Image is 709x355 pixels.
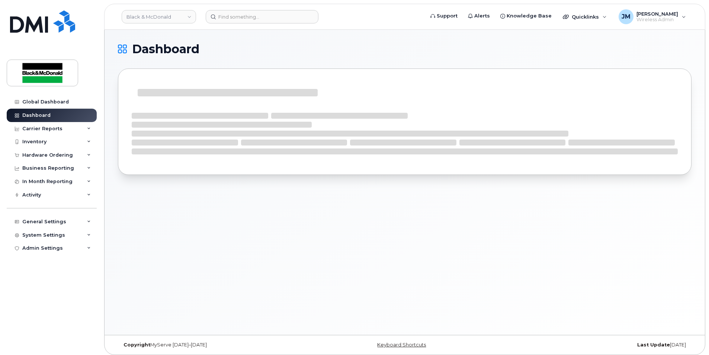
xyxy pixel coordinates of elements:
strong: Copyright [123,342,150,348]
span: Dashboard [132,44,199,55]
div: [DATE] [500,342,692,348]
div: MyServe [DATE]–[DATE] [118,342,309,348]
strong: Last Update [637,342,670,348]
a: Keyboard Shortcuts [377,342,426,348]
